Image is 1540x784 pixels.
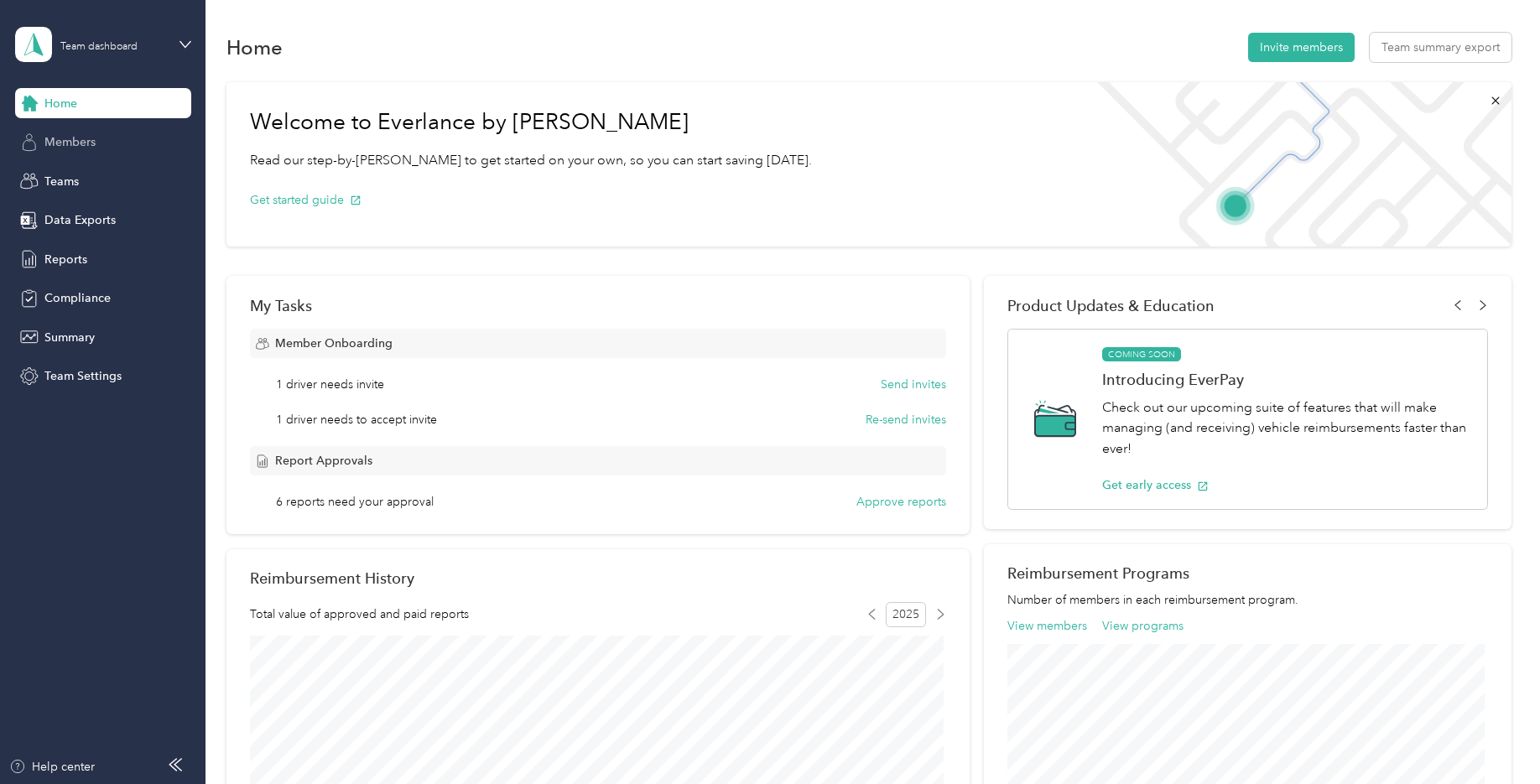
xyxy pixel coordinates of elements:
button: Invite members [1248,33,1355,62]
span: Reports [44,251,87,268]
button: Re-send invites [866,411,946,428]
span: COMING SOON [1102,347,1181,362]
h1: Welcome to Everlance by [PERSON_NAME] [250,109,812,136]
span: Report Approvals [275,452,372,470]
span: 2025 [886,602,926,627]
button: Send invites [881,376,946,393]
span: Total value of approved and paid reports [250,605,469,623]
span: 1 driver needs invite [276,376,384,393]
button: Approve reports [856,493,946,511]
span: Teams [44,173,79,190]
span: Member Onboarding [275,335,393,352]
span: Product Updates & Education [1007,297,1215,314]
h2: Reimbursement History [250,569,414,587]
span: Compliance [44,289,111,307]
span: 1 driver needs to accept invite [276,411,437,428]
span: Team Settings [44,367,122,385]
span: Home [44,95,77,112]
button: Get started guide [250,191,362,209]
span: Members [44,133,96,151]
button: Team summary export [1370,33,1511,62]
button: View programs [1102,617,1184,635]
h1: Home [226,39,283,56]
button: Get early access [1102,476,1209,494]
span: 6 reports need your approval [276,493,434,511]
p: Check out our upcoming suite of features that will make managing (and receiving) vehicle reimburs... [1102,397,1469,459]
span: Data Exports [44,211,116,229]
img: Welcome to everlance [1080,82,1511,247]
div: My Tasks [250,297,946,314]
button: View members [1007,617,1087,635]
div: Team dashboard [60,42,138,52]
span: Summary [44,329,95,346]
h2: Reimbursement Programs [1007,564,1487,582]
p: Number of members in each reimbursement program. [1007,591,1487,609]
p: Read our step-by-[PERSON_NAME] to get started on your own, so you can start saving [DATE]. [250,150,812,171]
iframe: Everlance-gr Chat Button Frame [1446,690,1540,784]
h1: Introducing EverPay [1102,371,1469,388]
button: Help center [9,758,95,776]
